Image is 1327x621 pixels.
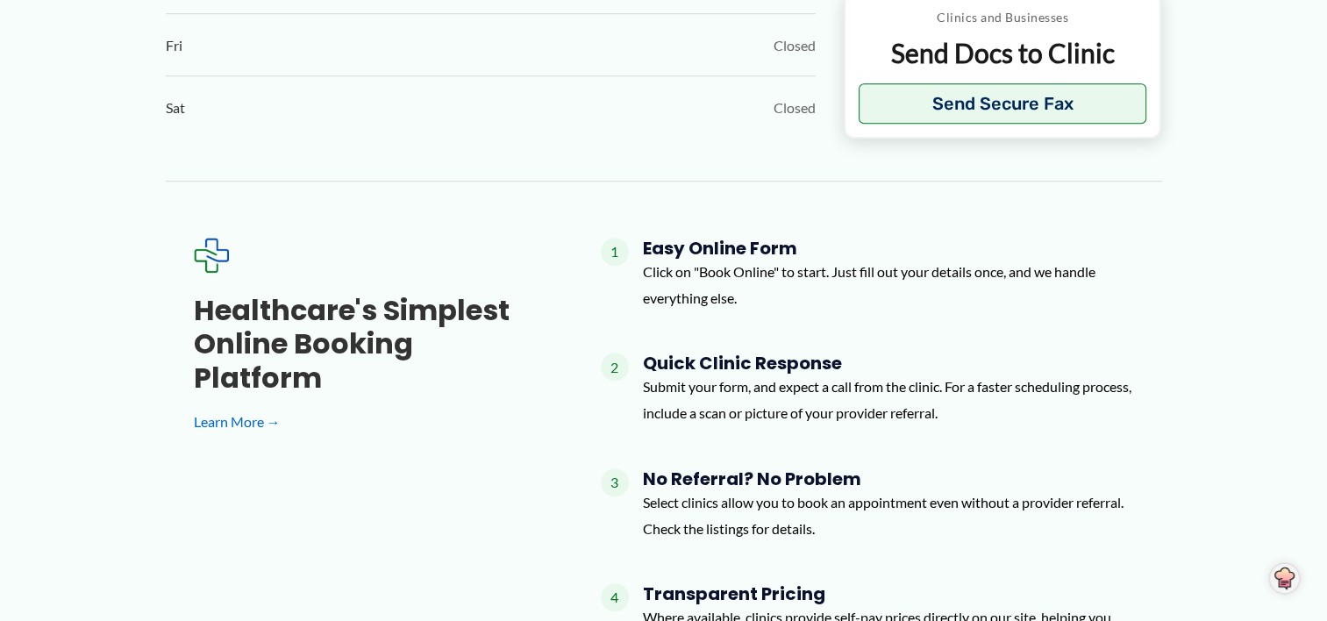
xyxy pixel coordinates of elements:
[194,238,229,273] img: Expected Healthcare Logo
[601,353,629,381] span: 2
[643,374,1134,425] p: Submit your form, and expect a call from the clinic. For a faster scheduling process, include a s...
[859,83,1147,124] button: Send Secure Fax
[643,468,1134,489] h4: No Referral? No Problem
[859,36,1147,70] p: Send Docs to Clinic
[194,409,545,435] a: Learn More →
[643,489,1134,541] p: Select clinics allow you to book an appointment even without a provider referral. Check the listi...
[774,95,816,121] span: Closed
[859,6,1147,29] p: Clinics and Businesses
[643,259,1134,310] p: Click on "Book Online" to start. Just fill out your details once, and we handle everything else.
[166,32,182,59] span: Fri
[643,238,1134,259] h4: Easy Online Form
[601,238,629,266] span: 1
[194,294,545,395] h3: Healthcare's simplest online booking platform
[643,353,1134,374] h4: Quick Clinic Response
[601,583,629,611] span: 4
[601,468,629,496] span: 3
[166,95,185,121] span: Sat
[643,583,1134,604] h4: Transparent Pricing
[774,32,816,59] span: Closed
